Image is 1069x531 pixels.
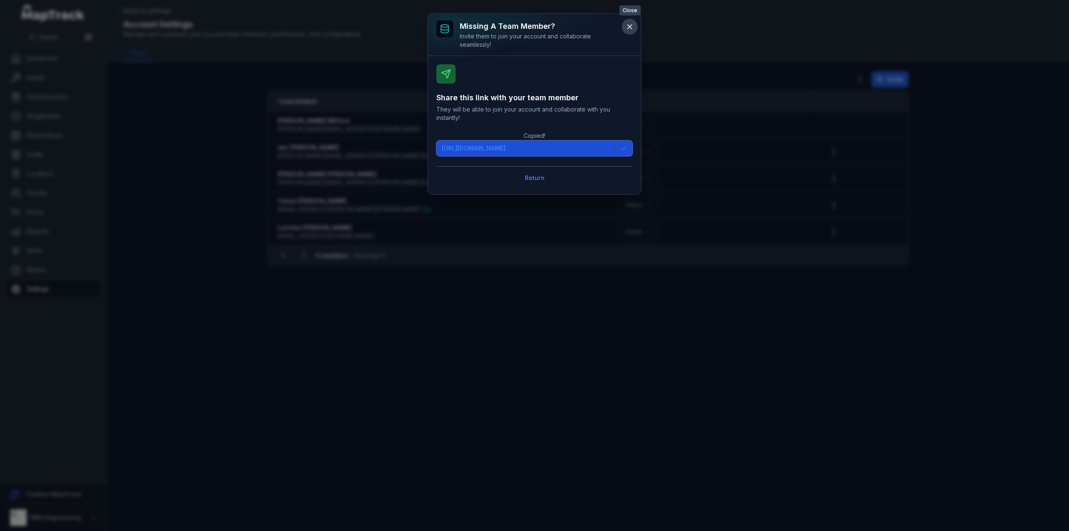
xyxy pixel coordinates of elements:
span: [URL][DOMAIN_NAME] [442,144,506,152]
span: Copied! [524,132,545,139]
span: They will be able to join your account and collaborate with you instantly! [436,105,633,122]
div: Invite them to join your account and collaborate seamlessly! [460,32,619,49]
button: Return [519,170,550,186]
span: Close [619,5,641,15]
button: [URL][DOMAIN_NAME] [436,140,633,156]
h3: Share this link with your team member [436,92,633,104]
h3: Missing a team member? [460,20,619,32]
